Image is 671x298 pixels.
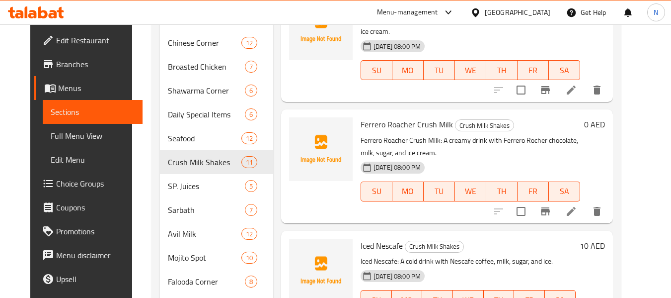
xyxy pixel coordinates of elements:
span: Choice Groups [56,178,135,190]
span: 6 [245,86,257,96]
button: SU [361,182,392,201]
button: SA [549,60,580,80]
span: WE [459,184,482,199]
span: SU [365,184,388,199]
button: Branch-specific-item [533,78,557,102]
span: Coupons [56,201,135,213]
span: 12 [242,134,257,143]
div: items [245,276,257,288]
a: Branches [34,52,143,76]
a: Upsell [34,267,143,291]
span: Falooda Corner [168,276,245,288]
a: Full Menu View [43,124,143,148]
div: items [241,156,257,168]
a: Edit Restaurant [34,28,143,52]
button: TH [486,182,518,201]
div: items [241,37,257,49]
a: Coupons [34,196,143,219]
span: WE [459,63,482,78]
a: Sections [43,100,143,124]
span: Select to update [511,80,531,100]
div: Menu-management [377,6,438,18]
span: Iced Nescafe [361,238,403,253]
div: Avil Milk12 [160,222,273,246]
span: TH [490,63,514,78]
span: [DATE] 08:00 PM [370,42,425,51]
div: items [245,180,257,192]
span: Shawarma Corner [168,85,245,97]
span: Promotions [56,225,135,237]
span: 6 [245,110,257,119]
span: SA [553,184,576,199]
span: 11 [242,158,257,167]
div: Crush Milk Shakes [405,241,464,253]
div: items [245,61,257,73]
span: 8 [245,277,257,287]
span: Chinese Corner [168,37,241,49]
span: FR [522,63,545,78]
span: Full Menu View [51,130,135,142]
img: Ferrero Roacher Crush Milk [289,117,353,181]
div: items [245,108,257,120]
span: Sections [51,106,135,118]
span: TU [428,63,451,78]
a: Edit menu item [565,205,577,217]
span: Mojito Spot [168,252,241,264]
span: Crush Milk Shakes [455,120,514,131]
span: TH [490,184,514,199]
div: items [241,228,257,240]
span: N [654,7,658,18]
span: Sarbath [168,204,245,216]
span: SA [553,63,576,78]
button: SA [549,182,580,201]
div: items [245,204,257,216]
p: Bounty Crush Milk: A creamy drink with Bounty chocolate, milk, sugar, and ice cream. [361,13,580,38]
span: FR [522,184,545,199]
div: Crush Milk Shakes11 [160,150,273,174]
button: MO [392,182,424,201]
div: Chinese Corner12 [160,31,273,55]
span: Edit Restaurant [56,34,135,46]
button: delete [585,199,609,223]
div: Broasted Chicken7 [160,55,273,79]
button: SU [361,60,392,80]
div: Crush Milk Shakes [455,119,514,131]
p: Ferrero Roacher Crush Milk: A creamy drink with Ferrero Rocher chocolate, milk, sugar, and ice cr... [361,134,580,159]
div: Daily Special Items6 [160,102,273,126]
button: TU [424,182,455,201]
span: 7 [245,205,257,215]
h6: 10 AED [580,239,605,253]
span: Broasted Chicken [168,61,245,73]
a: Edit Menu [43,148,143,172]
span: 7 [245,62,257,72]
span: Seafood [168,132,241,144]
div: Shawarma Corner6 [160,79,273,102]
span: Edit Menu [51,154,135,166]
div: items [241,132,257,144]
span: MO [396,63,420,78]
span: Crush Milk Shakes [405,241,463,252]
button: MO [392,60,424,80]
span: Menu disclaimer [56,249,135,261]
div: [GEOGRAPHIC_DATA] [485,7,550,18]
span: 10 [242,253,257,263]
span: Select to update [511,201,531,222]
div: Sarbath7 [160,198,273,222]
div: items [241,252,257,264]
span: Avil Milk [168,228,241,240]
span: Menus [58,82,135,94]
button: Branch-specific-item [533,199,557,223]
span: TU [428,184,451,199]
a: Edit menu item [565,84,577,96]
button: WE [455,182,486,201]
span: Upsell [56,273,135,285]
a: Menu disclaimer [34,243,143,267]
h6: 0 AED [584,117,605,131]
div: SP. Juices5 [160,174,273,198]
span: Daily Special Items [168,108,245,120]
button: FR [518,182,549,201]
